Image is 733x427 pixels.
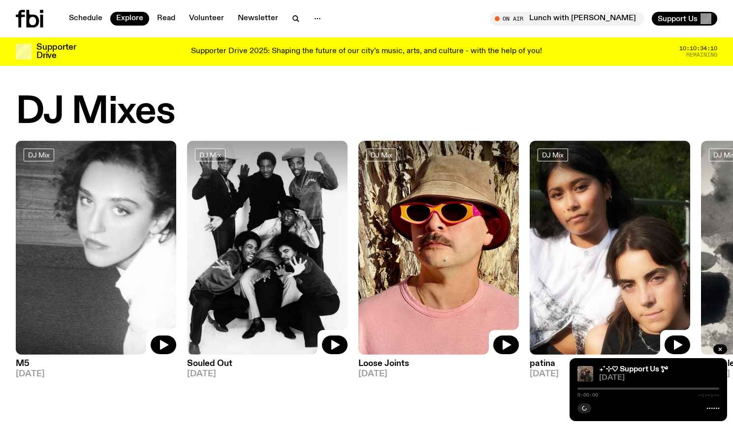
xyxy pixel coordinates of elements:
[63,12,108,26] a: Schedule
[232,12,284,26] a: Newsletter
[24,149,54,161] a: DJ Mix
[16,355,176,378] a: M5[DATE]
[371,152,392,159] span: DJ Mix
[679,46,717,51] span: 10:10:34:10
[538,149,568,161] a: DJ Mix
[577,393,598,397] span: 0:00:00
[599,374,719,382] span: [DATE]
[599,366,668,373] a: ₊˚⊹♡ Support Us *ೃ༄
[658,14,698,23] span: Support Us
[530,370,690,378] span: [DATE]
[16,93,175,131] h2: DJ Mixes
[187,370,348,378] span: [DATE]
[199,152,221,159] span: DJ Mix
[183,12,230,26] a: Volunteer
[16,141,176,355] img: A black and white photo of Lilly wearing a white blouse and looking up at the camera.
[542,152,564,159] span: DJ Mix
[686,52,717,58] span: Remaining
[652,12,717,26] button: Support Us
[187,355,348,378] a: Souled Out[DATE]
[366,149,397,161] a: DJ Mix
[16,370,176,378] span: [DATE]
[530,360,690,368] h3: patina
[358,360,519,368] h3: Loose Joints
[110,12,149,26] a: Explore
[490,12,644,26] button: On AirLunch with [PERSON_NAME]
[358,370,519,378] span: [DATE]
[699,393,719,397] span: -:--:--
[195,149,225,161] a: DJ Mix
[187,360,348,368] h3: Souled Out
[28,152,50,159] span: DJ Mix
[358,355,519,378] a: Loose Joints[DATE]
[358,141,519,355] img: Tyson stands in front of a paperbark tree wearing orange sunglasses, a suede bucket hat and a pin...
[191,47,542,56] p: Supporter Drive 2025: Shaping the future of our city’s music, arts, and culture - with the help o...
[151,12,181,26] a: Read
[36,43,76,60] h3: Supporter Drive
[16,360,176,368] h3: M5
[530,355,690,378] a: patina[DATE]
